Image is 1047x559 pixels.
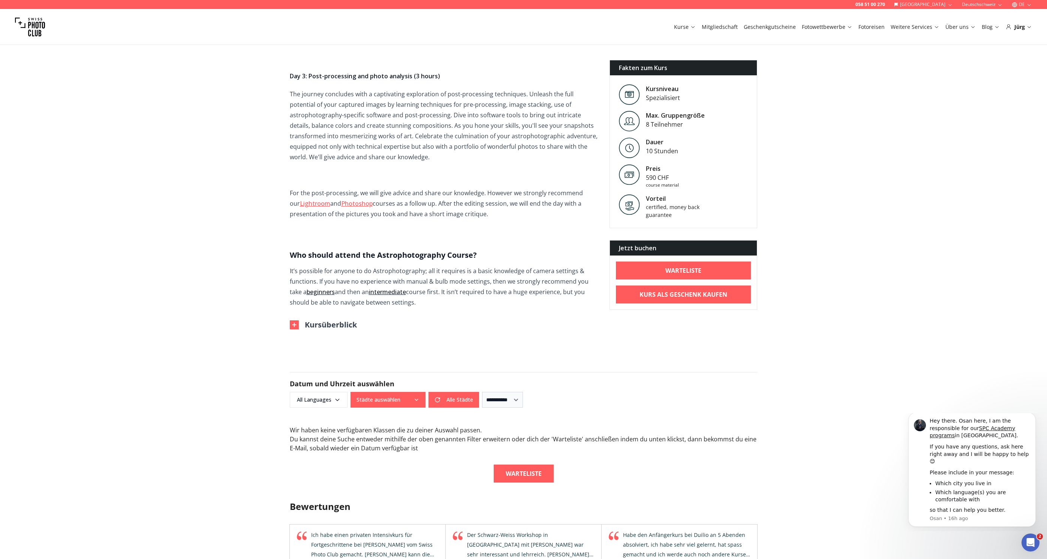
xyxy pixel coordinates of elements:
a: Mitgliedschaft [702,23,738,31]
img: Level [619,138,640,158]
div: Max. Gruppengröße [646,111,705,120]
div: Jetzt buchen [610,241,757,256]
a: Lightroom [300,199,330,208]
span: All Languages [291,393,346,407]
a: 058 51 00 270 [855,1,885,7]
iframe: Intercom live chat [1022,534,1040,552]
button: Fotoreisen [855,22,888,32]
div: certified, money back guarantee [646,203,710,219]
a: Warteliste [616,262,751,279]
button: Über uns [942,22,979,32]
div: Message content [33,4,133,101]
a: Kurs als Geschenk kaufen [616,285,751,303]
a: Über uns [945,23,976,31]
a: Warteliste [494,465,554,483]
li: Which city you live in [38,67,133,74]
b: Warteliste [506,469,542,478]
div: Kursniveau [646,84,680,93]
button: All Languages [290,392,348,408]
span: 2 [1037,534,1043,540]
button: Geschenkgutscheine [741,22,799,32]
div: Wir haben keine verfügbaren Klassen die zu deiner Auswahl passen . Du kannst deine Suche entweder... [290,426,758,453]
img: Level [619,111,640,132]
button: Fotowettbewerbe [799,22,855,32]
a: Weitere Services [891,23,939,31]
p: It’s possible for anyone to do Astrophotography; all it requires is a basic knowledge of camera s... [290,266,598,308]
p: For the post-processing, we will give advice and share our knowledge. However we strongly recomme... [290,188,598,219]
button: Städte auswählen [350,392,425,408]
a: beginners [307,288,335,296]
a: intermediate [369,288,406,296]
iframe: Intercom notifications message [897,413,1047,531]
img: Vorteil [619,194,640,215]
div: Please include in your message: [33,56,133,63]
p: The journey concludes with a captivating exploration of post-processing techniques. Unleash the f... [290,89,598,162]
button: Kurse [671,22,699,32]
img: Level [619,84,640,105]
div: so that I can help you better. [33,93,133,101]
li: Which language(s) you are comfortable with [38,76,133,90]
img: Swiss photo club [15,12,45,42]
b: Kurs als Geschenk kaufen [640,290,727,299]
div: Dauer [646,138,678,146]
img: Preis [619,164,640,185]
div: 8 Teilnehmer [646,120,705,129]
div: 590 CHF [646,173,679,182]
strong: Day 3: Post-processing and photo analysis (3 hours) [290,72,440,80]
h3: Bewertungen [290,501,758,513]
img: Profile image for Osan [17,6,29,18]
div: course material [646,182,679,188]
button: Kursüberblick [290,320,357,330]
button: Alle Städte [428,392,479,408]
img: Outline Close [290,320,299,329]
a: Blog [982,23,1000,31]
button: Mitgliedschaft [699,22,741,32]
div: Vorteil [646,194,710,203]
div: Jürg [1006,23,1032,31]
button: Blog [979,22,1003,32]
p: Message from Osan, sent 16h ago [33,102,133,109]
a: Geschenkgutscheine [744,23,796,31]
a: Photoshop [341,199,373,208]
div: Preis [646,164,679,173]
strong: Who should attend the Astrophotography Course? [290,250,477,260]
a: Fotowettbewerbe [802,23,852,31]
button: Weitere Services [888,22,942,32]
div: Hey there. Osan here, I am the responsible for our in [GEOGRAPHIC_DATA]. [33,4,133,26]
div: Spezialisiert [646,93,680,102]
div: If you have any questions, ask here right away and I will be happy to help 😊 [33,30,133,52]
a: Kurse [674,23,696,31]
a: Fotoreisen [858,23,885,31]
b: Warteliste [665,266,701,275]
div: Fakten zum Kurs [610,60,757,75]
h2: Datum und Uhrzeit auswählen [290,378,758,389]
div: 10 Stunden [646,146,678,155]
